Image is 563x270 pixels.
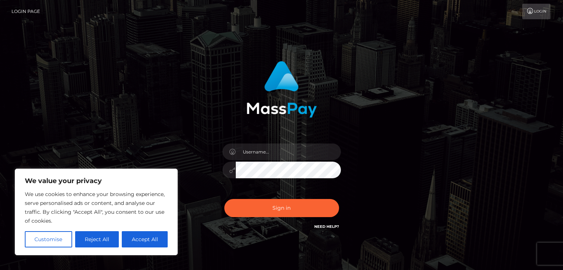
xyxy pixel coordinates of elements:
a: Need Help? [314,224,339,229]
div: We value your privacy [15,169,178,255]
a: Login [522,4,550,19]
button: Sign in [224,199,339,217]
p: We use cookies to enhance your browsing experience, serve personalised ads or content, and analys... [25,190,168,225]
a: Login Page [11,4,40,19]
button: Customise [25,231,72,247]
p: We value your privacy [25,176,168,185]
button: Accept All [122,231,168,247]
input: Username... [236,144,341,160]
button: Reject All [75,231,119,247]
img: MassPay Login [247,61,317,118]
